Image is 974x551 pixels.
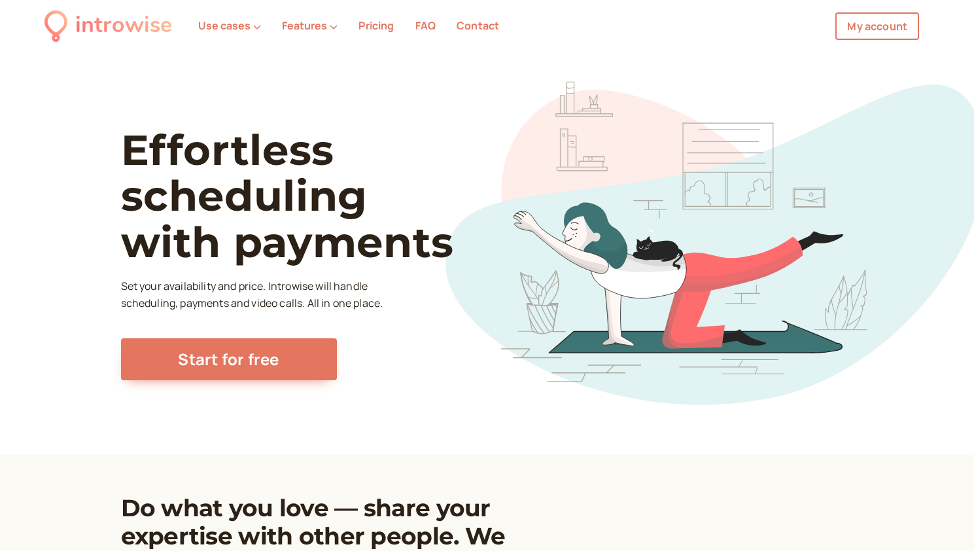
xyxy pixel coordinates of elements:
[121,278,387,312] p: Set your availability and price. Introwise will handle scheduling, payments and video calls. All ...
[198,20,261,31] button: Use cases
[415,18,436,33] a: FAQ
[457,18,499,33] a: Contact
[909,488,974,551] iframe: Chat Widget
[358,18,394,33] a: Pricing
[282,20,338,31] button: Features
[121,338,337,380] a: Start for free
[44,8,172,44] a: introwise
[75,8,172,44] div: introwise
[121,127,501,265] h1: Effortless scheduling with payments
[835,12,919,40] a: My account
